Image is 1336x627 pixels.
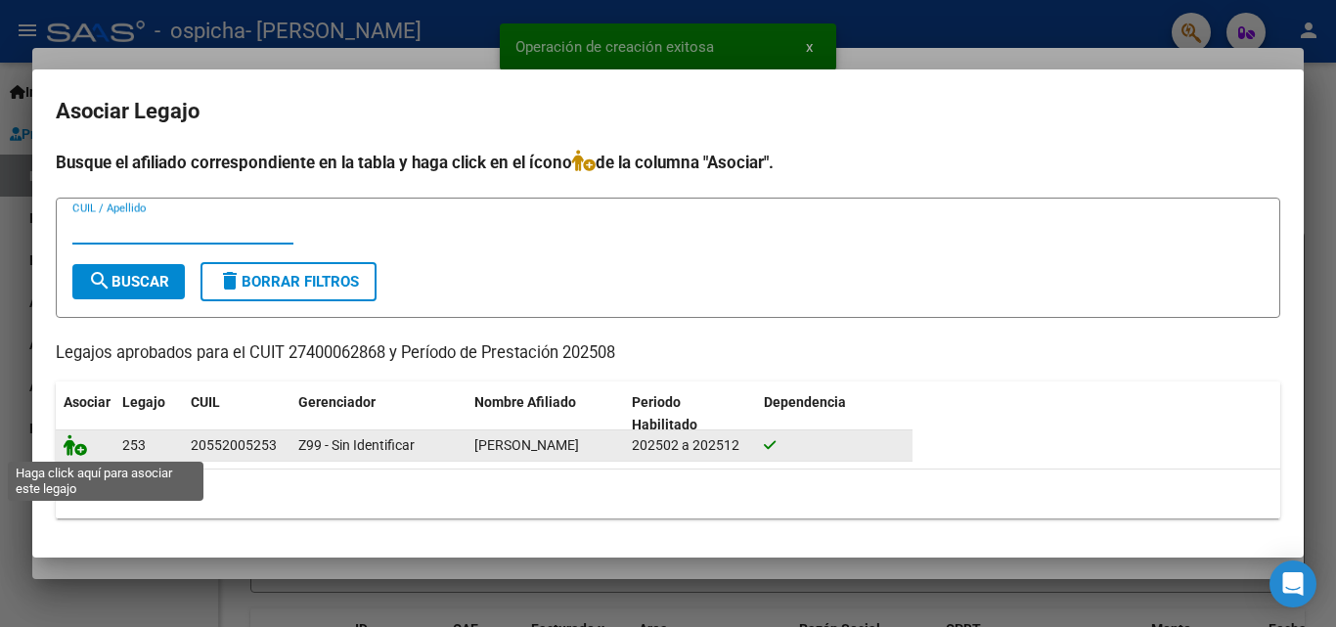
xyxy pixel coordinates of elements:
[56,470,1280,518] div: 1 registros
[298,437,415,453] span: Z99 - Sin Identificar
[200,262,377,301] button: Borrar Filtros
[218,273,359,291] span: Borrar Filtros
[624,381,756,446] datatable-header-cell: Periodo Habilitado
[218,269,242,292] mat-icon: delete
[56,93,1280,130] h2: Asociar Legajo
[756,381,913,446] datatable-header-cell: Dependencia
[290,381,467,446] datatable-header-cell: Gerenciador
[122,437,146,453] span: 253
[56,341,1280,366] p: Legajos aprobados para el CUIT 27400062868 y Período de Prestación 202508
[64,394,111,410] span: Asociar
[88,269,111,292] mat-icon: search
[122,394,165,410] span: Legajo
[183,381,290,446] datatable-header-cell: CUIL
[1269,560,1316,607] div: Open Intercom Messenger
[191,394,220,410] span: CUIL
[632,394,697,432] span: Periodo Habilitado
[72,264,185,299] button: Buscar
[474,437,579,453] span: LEZCANO AARON FABRICIO
[474,394,576,410] span: Nombre Afiliado
[632,434,748,457] div: 202502 a 202512
[191,434,277,457] div: 20552005253
[114,381,183,446] datatable-header-cell: Legajo
[56,381,114,446] datatable-header-cell: Asociar
[56,150,1280,175] h4: Busque el afiliado correspondiente en la tabla y haga click en el ícono de la columna "Asociar".
[88,273,169,291] span: Buscar
[467,381,624,446] datatable-header-cell: Nombre Afiliado
[298,394,376,410] span: Gerenciador
[764,394,846,410] span: Dependencia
